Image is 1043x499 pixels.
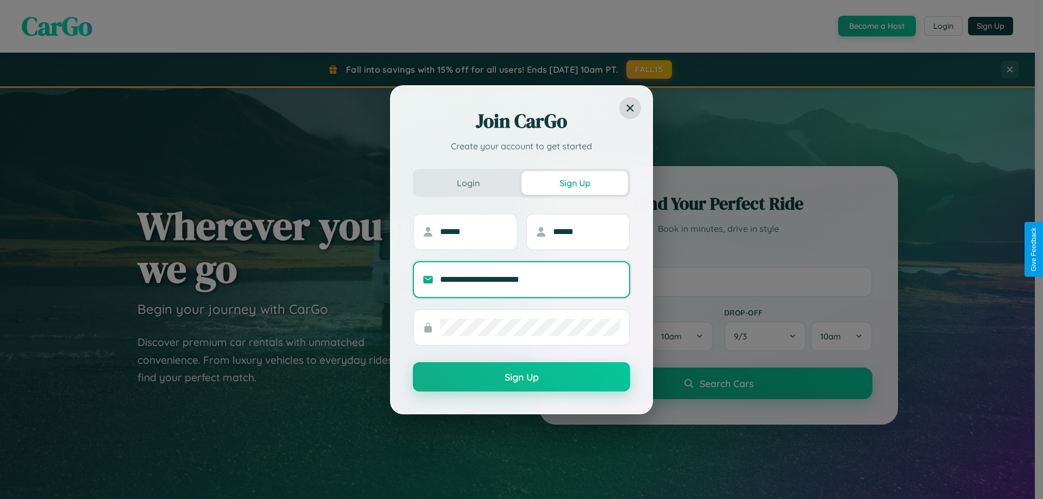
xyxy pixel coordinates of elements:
h2: Join CarGo [413,108,630,134]
button: Sign Up [413,362,630,391]
p: Create your account to get started [413,140,630,153]
div: Give Feedback [1030,228,1038,271]
button: Login [415,171,521,195]
button: Sign Up [521,171,628,195]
